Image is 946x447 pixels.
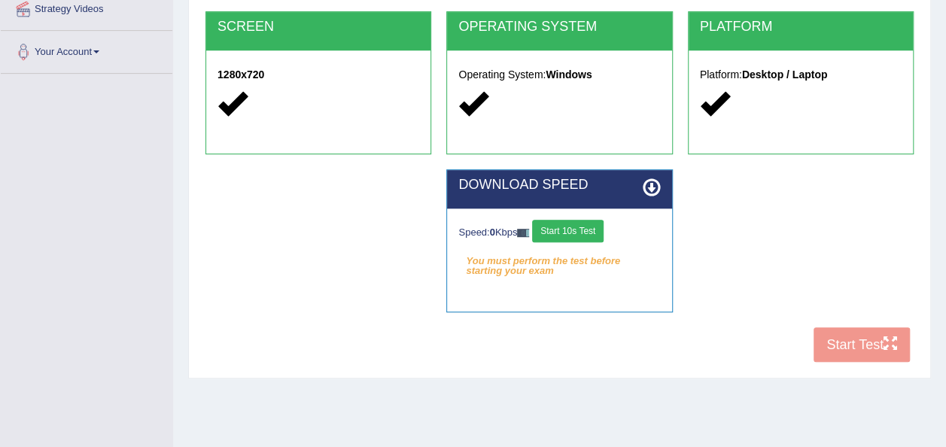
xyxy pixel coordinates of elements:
strong: 0 [490,227,495,238]
h5: Operating System: [458,69,660,81]
h5: Platform: [700,69,902,81]
h2: DOWNLOAD SPEED [458,178,660,193]
img: ajax-loader-fb-connection.gif [517,229,529,237]
h2: PLATFORM [700,20,902,35]
em: You must perform the test before starting your exam [458,250,660,272]
div: Speed: Kbps [458,220,660,246]
h2: OPERATING SYSTEM [458,20,660,35]
a: Your Account [1,31,172,68]
strong: 1280x720 [217,68,264,81]
button: Start 10s Test [532,220,604,242]
strong: Desktop / Laptop [742,68,828,81]
strong: Windows [546,68,592,81]
h2: SCREEN [217,20,419,35]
